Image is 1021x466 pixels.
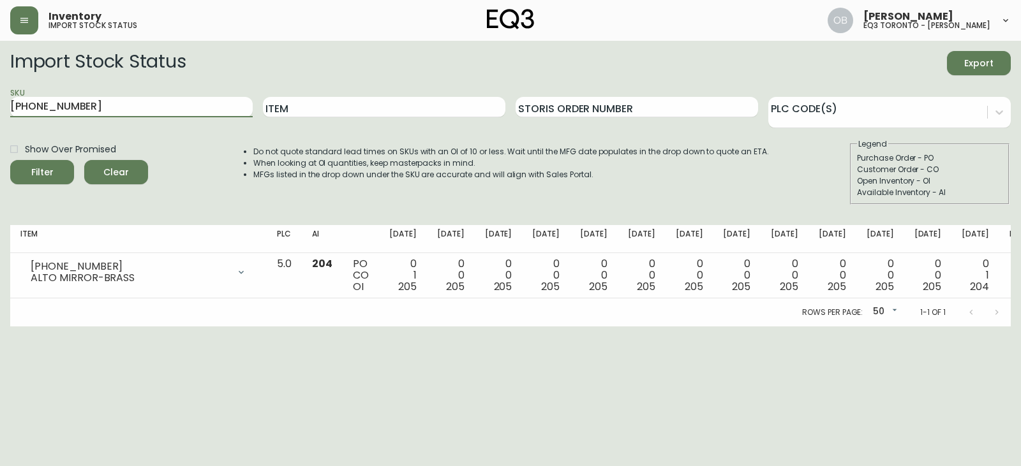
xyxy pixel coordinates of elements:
[94,164,138,180] span: Clear
[10,225,267,253] th: Item
[532,258,560,293] div: 0 0
[857,164,1002,175] div: Customer Order - CO
[802,307,863,318] p: Rows per page:
[589,279,607,294] span: 205
[857,187,1002,198] div: Available Inventory - AI
[253,169,769,180] li: MFGs listed in the drop down under the SKU are accurate and will align with Sales Portal.
[84,160,148,184] button: Clear
[379,225,427,253] th: [DATE]
[580,258,607,293] div: 0 0
[761,225,809,253] th: [DATE]
[780,279,798,294] span: 205
[876,279,894,294] span: 205
[868,302,900,323] div: 50
[819,258,846,293] div: 0 0
[253,157,769,169] li: When looking at OI quantities, keep masterpacks in mind.
[771,258,798,293] div: 0 0
[25,143,116,156] span: Show Over Promised
[618,225,666,253] th: [DATE]
[637,279,655,294] span: 205
[253,146,769,157] li: Do not quote standard lead times on SKUs with an OI of 10 or less. Wait until the MFG date popula...
[828,8,853,33] img: 8e0065c524da89c5c924d5ed86cfe468
[863,11,953,22] span: [PERSON_NAME]
[31,164,54,180] div: Filter
[904,225,952,253] th: [DATE]
[676,258,703,293] div: 0 0
[389,258,417,293] div: 0 1
[475,225,523,253] th: [DATE]
[541,279,560,294] span: 205
[962,258,989,293] div: 0 1
[353,279,364,294] span: OI
[267,225,302,253] th: PLC
[446,279,465,294] span: 205
[494,279,512,294] span: 205
[31,272,228,284] div: ALTO MIRROR-BRASS
[828,279,846,294] span: 205
[856,225,904,253] th: [DATE]
[863,22,990,29] h5: eq3 toronto - [PERSON_NAME]
[312,256,332,271] span: 204
[951,225,999,253] th: [DATE]
[267,253,302,298] td: 5.0
[732,279,750,294] span: 205
[10,160,74,184] button: Filter
[923,279,941,294] span: 205
[857,138,888,150] legend: Legend
[522,225,570,253] th: [DATE]
[857,175,1002,187] div: Open Inventory - OI
[857,152,1002,164] div: Purchase Order - PO
[20,258,257,286] div: [PHONE_NUMBER]ALTO MIRROR-BRASS
[867,258,894,293] div: 0 0
[713,225,761,253] th: [DATE]
[970,279,989,294] span: 204
[957,55,1001,71] span: Export
[628,258,655,293] div: 0 0
[437,258,465,293] div: 0 0
[723,258,750,293] div: 0 0
[809,225,856,253] th: [DATE]
[31,261,228,272] div: [PHONE_NUMBER]
[427,225,475,253] th: [DATE]
[48,22,137,29] h5: import stock status
[487,9,534,29] img: logo
[666,225,713,253] th: [DATE]
[914,258,942,293] div: 0 0
[10,51,186,75] h2: Import Stock Status
[570,225,618,253] th: [DATE]
[353,258,369,293] div: PO CO
[398,279,417,294] span: 205
[920,307,946,318] p: 1-1 of 1
[685,279,703,294] span: 205
[485,258,512,293] div: 0 0
[302,225,343,253] th: AI
[947,51,1011,75] button: Export
[48,11,101,22] span: Inventory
